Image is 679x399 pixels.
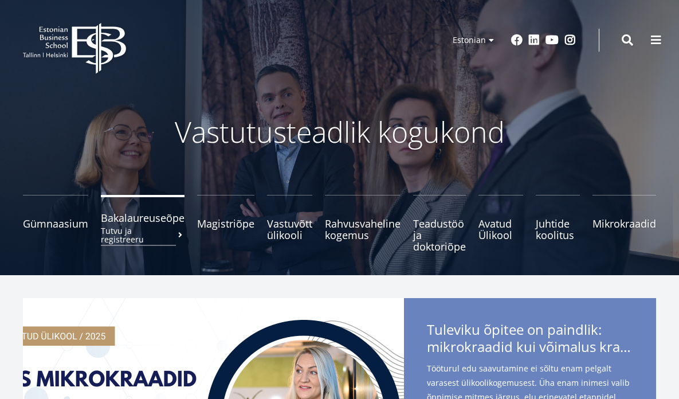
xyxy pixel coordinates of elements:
span: Avatud Ülikool [478,218,523,241]
a: Juhtide koolitus [536,195,580,252]
span: Teadustöö ja doktoriõpe [413,218,466,252]
a: Gümnaasium [23,195,88,252]
p: Vastutusteadlik kogukond [36,115,643,149]
a: Magistriõpe [197,195,254,252]
a: Mikrokraadid [592,195,656,252]
span: Bakalaureuseõpe [101,212,185,224]
a: Teadustöö ja doktoriõpe [413,195,466,252]
a: Rahvusvaheline kogemus [325,195,401,252]
a: Facebook [511,34,523,46]
a: BakalaureuseõpeTutvu ja registreeru [101,195,185,252]
span: mikrokraadid kui võimalus kraadini jõudmiseks [427,338,633,355]
span: Juhtide koolitus [536,218,580,241]
a: Instagram [564,34,576,46]
span: Gümnaasium [23,218,88,229]
a: Linkedin [528,34,540,46]
a: Youtube [545,34,559,46]
span: Magistriõpe [197,218,254,229]
span: Tuleviku õpitee on paindlik: [427,321,633,359]
span: Rahvusvaheline kogemus [325,218,401,241]
a: Vastuvõtt ülikooli [267,195,312,252]
small: Tutvu ja registreeru [101,226,185,244]
span: Vastuvõtt ülikooli [267,218,312,241]
a: Avatud Ülikool [478,195,523,252]
span: Mikrokraadid [592,218,656,229]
